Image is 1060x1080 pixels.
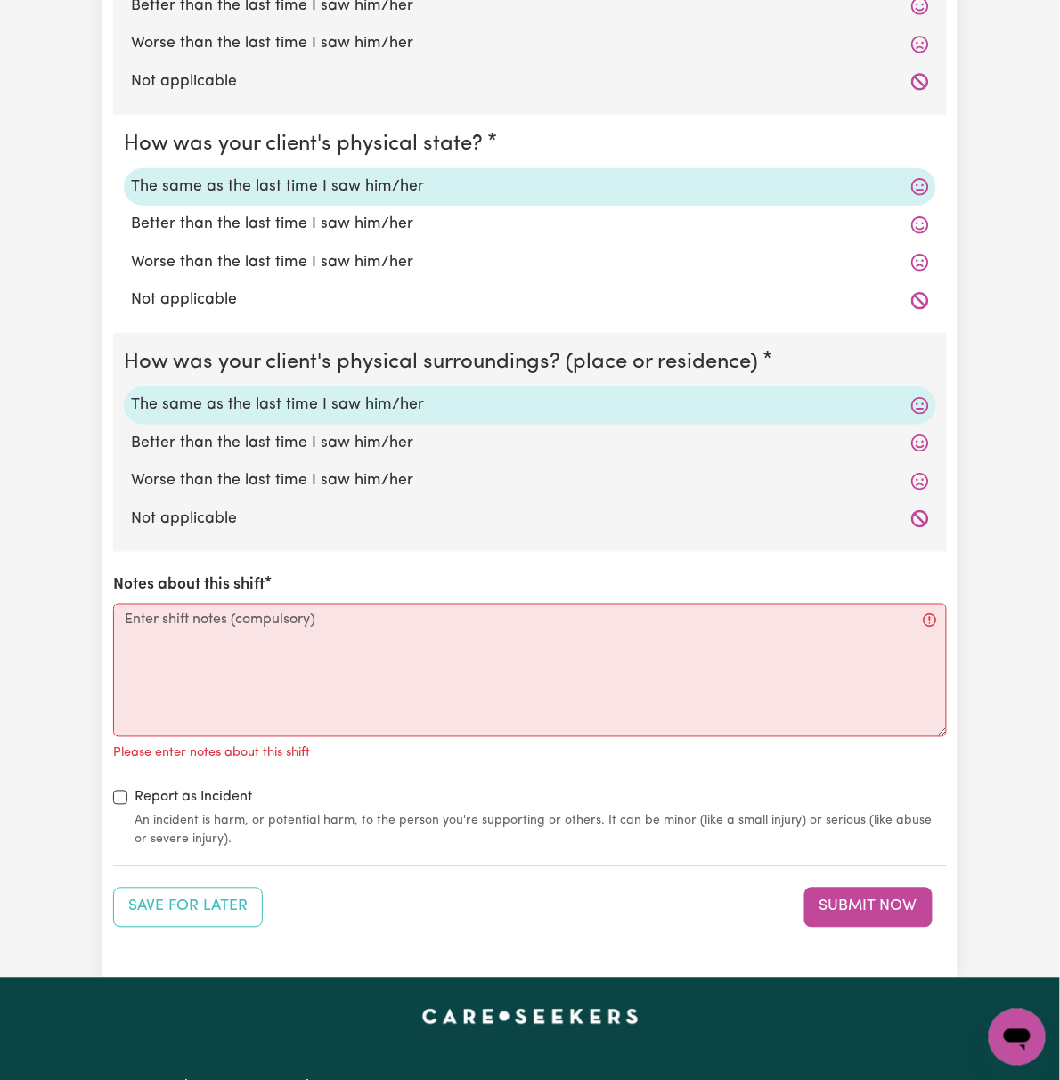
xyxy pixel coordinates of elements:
[135,787,252,808] label: Report as Incident
[124,129,490,161] legend: How was your client's physical state?
[113,573,265,597] label: Notes about this shift
[422,1010,639,1024] a: Careseekers home page
[989,1009,1046,1066] iframe: Button to launch messaging window
[131,70,929,93] label: Not applicable
[124,347,765,379] legend: How was your client's physical surroundings? (place or residence)
[131,213,929,236] label: Better than the last time I saw him/her
[131,175,929,199] label: The same as the last time I saw him/her
[131,394,929,417] label: The same as the last time I saw him/her
[131,288,929,312] label: Not applicable
[135,812,947,849] small: An incident is harm, or potential harm, to the person you're supporting or others. It can be mino...
[131,508,929,531] label: Not applicable
[804,888,933,927] button: Submit your job report
[113,888,263,927] button: Save your job report
[113,744,310,764] p: Please enter notes about this shift
[131,469,929,492] label: Worse than the last time I saw him/her
[131,432,929,455] label: Better than the last time I saw him/her
[131,32,929,55] label: Worse than the last time I saw him/her
[131,251,929,274] label: Worse than the last time I saw him/her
